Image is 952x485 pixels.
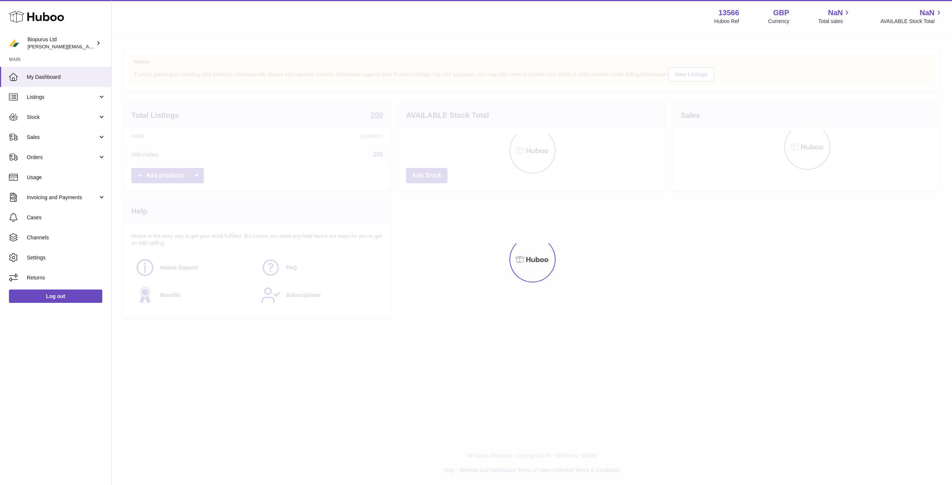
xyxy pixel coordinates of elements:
[828,8,843,18] span: NaN
[9,290,102,303] a: Log out
[818,18,851,25] span: Total sales
[27,94,98,101] span: Listings
[27,194,98,201] span: Invoicing and Payments
[818,8,851,25] a: NaN Total sales
[27,274,106,281] span: Returns
[27,154,98,161] span: Orders
[28,36,94,50] div: Biopurus Ltd
[27,234,106,241] span: Channels
[27,174,106,181] span: Usage
[714,18,739,25] div: Huboo Ref
[768,18,789,25] div: Currency
[27,74,106,81] span: My Dashboard
[773,8,789,18] strong: GBP
[27,214,106,221] span: Cases
[718,8,739,18] strong: 13566
[27,114,98,121] span: Stock
[9,38,20,49] img: peter@biopurus.co.uk
[880,18,943,25] span: AVAILABLE Stock Total
[27,134,98,141] span: Sales
[28,43,149,49] span: [PERSON_NAME][EMAIL_ADDRESS][DOMAIN_NAME]
[920,8,935,18] span: NaN
[27,254,106,261] span: Settings
[880,8,943,25] a: NaN AVAILABLE Stock Total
